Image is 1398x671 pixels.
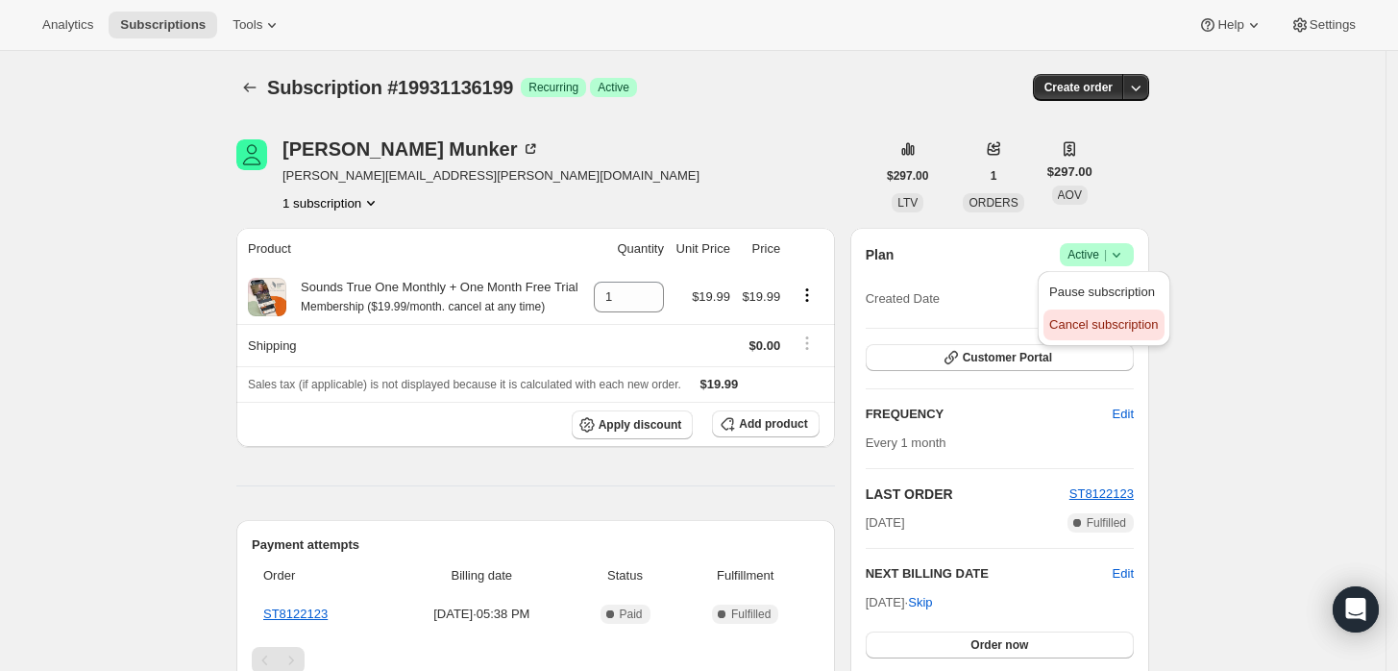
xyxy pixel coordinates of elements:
[908,593,932,612] span: Skip
[236,324,587,366] th: Shipping
[263,607,328,621] a: ST8122123
[1043,277,1164,308] button: Pause subscription
[1101,399,1145,430] button: Edit
[866,485,1069,504] h2: LAST ORDER
[282,166,699,186] span: [PERSON_NAME][EMAIL_ADDRESS][PERSON_NAME][DOMAIN_NAME]
[236,228,587,270] th: Product
[1033,74,1124,101] button: Create order
[1113,564,1134,584] button: Edit
[979,162,1009,189] button: 1
[897,196,918,210] span: LTV
[670,228,736,270] th: Unit Price
[792,285,822,306] button: Product actions
[620,607,643,622] span: Paid
[991,168,997,184] span: 1
[1058,188,1082,202] span: AOV
[236,139,267,170] span: Vera Munker
[1067,245,1126,264] span: Active
[236,74,263,101] button: Subscriptions
[248,278,286,316] img: product img
[1069,485,1134,504] button: ST8122123
[1069,486,1134,501] a: ST8122123
[599,417,682,433] span: Apply discount
[267,77,513,98] span: Subscription #19931136199
[528,80,578,95] span: Recurring
[742,289,780,304] span: $19.99
[1044,80,1113,95] span: Create order
[1087,515,1126,531] span: Fulfilled
[109,12,217,38] button: Subscriptions
[1047,162,1092,182] span: $297.00
[731,607,771,622] span: Fulfilled
[866,595,933,609] span: [DATE] ·
[301,300,545,313] small: Membership ($19.99/month. cancel at any time)
[866,344,1134,371] button: Customer Portal
[736,228,786,270] th: Price
[221,12,293,38] button: Tools
[866,405,1113,424] h2: FREQUENCY
[1043,310,1164,340] button: Cancel subscription
[969,196,1018,210] span: ORDERS
[282,139,540,159] div: [PERSON_NAME] Munker
[1217,17,1243,33] span: Help
[739,416,807,432] span: Add product
[1310,17,1356,33] span: Settings
[396,566,567,585] span: Billing date
[866,245,895,264] h2: Plan
[42,17,93,33] span: Analytics
[866,632,1134,659] button: Order now
[683,566,808,585] span: Fulfillment
[1049,285,1155,299] span: Pause subscription
[896,587,944,618] button: Skip
[396,605,567,624] span: [DATE] · 05:38 PM
[712,410,819,437] button: Add product
[866,289,940,309] span: Created Date
[1333,586,1379,633] div: Open Intercom Messenger
[1187,12,1274,38] button: Help
[252,555,390,597] th: Order
[1104,247,1107,262] span: |
[120,17,206,33] span: Subscriptions
[248,378,681,391] span: Sales tax (if applicable) is not displayed because it is calculated with each new order.
[875,162,940,189] button: $297.00
[578,566,671,585] span: Status
[598,80,629,95] span: Active
[866,513,905,533] span: [DATE]
[233,17,262,33] span: Tools
[587,228,670,270] th: Quantity
[1279,12,1367,38] button: Settings
[887,168,928,184] span: $297.00
[286,278,578,316] div: Sounds True One Monthly + One Month Free Trial
[31,12,105,38] button: Analytics
[1113,405,1134,424] span: Edit
[700,377,739,391] span: $19.99
[749,338,781,353] span: $0.00
[792,333,822,354] button: Shipping actions
[252,535,820,555] h2: Payment attempts
[1049,317,1158,332] span: Cancel subscription
[692,289,730,304] span: $19.99
[572,410,694,439] button: Apply discount
[970,637,1028,653] span: Order now
[963,350,1052,365] span: Customer Portal
[282,193,380,212] button: Product actions
[866,435,946,450] span: Every 1 month
[866,564,1113,584] h2: NEXT BILLING DATE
